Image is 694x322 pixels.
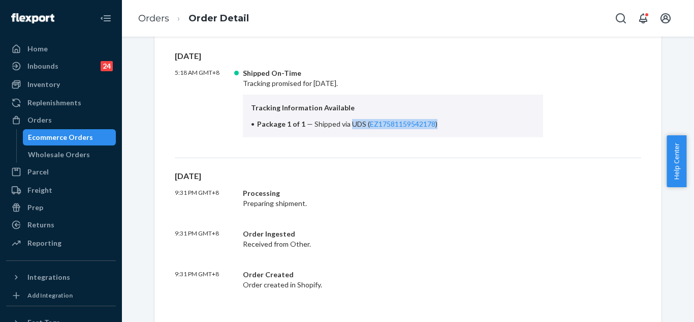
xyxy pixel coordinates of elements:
[6,182,116,198] a: Freight
[96,8,116,28] button: Close Navigation
[175,270,235,290] p: 9:31 PM GMT+8
[11,13,54,23] img: Flexport logo
[27,272,70,282] div: Integrations
[6,76,116,93] a: Inventory
[243,188,543,198] div: Processing
[6,112,116,128] a: Orders
[243,229,543,249] div: Received from Other.
[101,61,113,71] div: 24
[28,150,90,160] div: Wholesale Orders
[655,8,676,28] button: Open account menu
[27,115,52,125] div: Orders
[307,120,313,128] span: —
[6,95,116,111] a: Replenishments
[243,229,543,239] div: Order Ingested
[27,238,61,248] div: Reporting
[27,98,81,108] div: Replenishments
[27,220,54,230] div: Returns
[243,270,543,280] div: Order Created
[27,79,60,90] div: Inventory
[633,8,653,28] button: Open notifications
[6,58,116,74] a: Inbounds24
[27,61,58,71] div: Inbounds
[6,217,116,233] a: Returns
[175,229,235,249] p: 9:31 PM GMT+8
[243,188,543,209] div: Preparing shipment.
[138,13,169,24] a: Orders
[28,132,93,142] div: Ecommerce Orders
[175,50,641,62] p: [DATE]
[243,68,543,78] div: Shipped On-Time
[175,68,235,137] p: 5:18 AM GMT+8
[27,291,73,300] div: Add Integration
[6,235,116,251] a: Reporting
[23,147,116,163] a: Wholesale Orders
[667,135,686,187] button: Help Center
[175,170,641,182] p: [DATE]
[370,120,435,128] a: EZ17581159542178
[6,199,116,216] a: Prep
[243,270,543,290] div: Order created in Shopify.
[6,269,116,285] button: Integrations
[27,185,52,195] div: Freight
[611,8,631,28] button: Open Search Box
[251,103,535,113] p: Tracking Information Available
[27,202,43,213] div: Prep
[188,13,249,24] a: Order Detail
[257,120,305,128] span: Package 1 of 1
[6,41,116,57] a: Home
[23,129,116,145] a: Ecommerce Orders
[243,68,543,137] div: Tracking promised for [DATE].
[27,44,48,54] div: Home
[6,289,116,302] a: Add Integration
[27,167,49,177] div: Parcel
[6,164,116,180] a: Parcel
[130,4,257,34] ol: breadcrumbs
[175,188,235,209] p: 9:31 PM GMT+8
[314,120,437,128] span: Shipped via UDS ( )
